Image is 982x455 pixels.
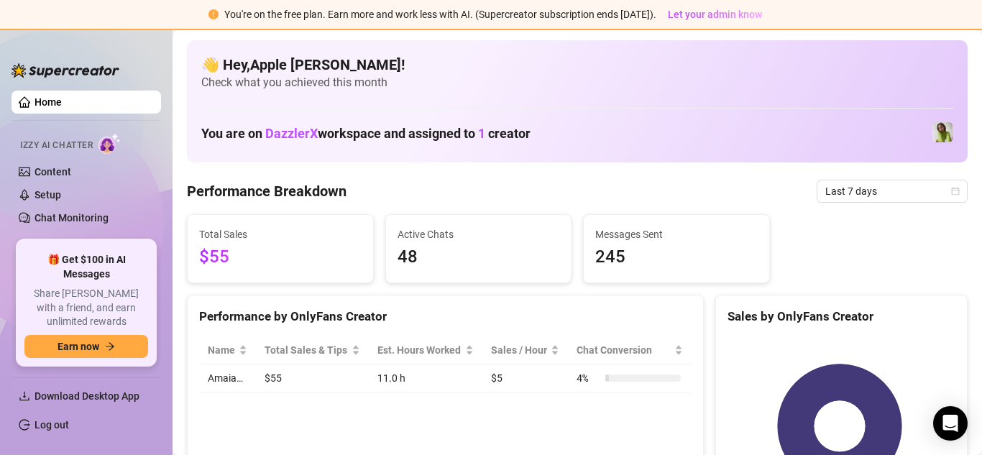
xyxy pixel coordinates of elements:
img: logo-BBDzfeDw.svg [12,63,119,78]
th: Sales / Hour [482,336,569,364]
a: Chat Monitoring [35,212,109,224]
h4: 👋 Hey, Apple [PERSON_NAME] ! [201,55,953,75]
span: Chat Conversion [577,342,671,358]
span: 🎁 Get $100 in AI Messages [24,253,148,281]
span: 48 [398,244,560,271]
a: Content [35,166,71,178]
div: Est. Hours Worked [377,342,462,358]
div: Open Intercom Messenger [933,406,968,441]
span: Download Desktop App [35,390,139,402]
div: Sales by OnlyFans Creator [728,307,955,326]
img: AI Chatter [98,133,121,154]
span: Sales / Hour [491,342,549,358]
span: Share [PERSON_NAME] with a friend, and earn unlimited rewards [24,287,148,329]
span: Name [208,342,236,358]
span: exclamation-circle [208,9,219,19]
a: Log out [35,419,69,431]
span: DazzlerX [265,126,318,141]
th: Name [199,336,256,364]
span: Total Sales [199,226,362,242]
span: Izzy AI Chatter [20,139,93,152]
span: $55 [199,244,362,271]
span: Total Sales & Tips [265,342,349,358]
span: Last 7 days [825,180,959,202]
img: Amaia [932,122,953,142]
span: 245 [595,244,758,271]
span: 4 % [577,370,600,386]
a: Home [35,96,62,108]
td: 11.0 h [369,364,482,392]
button: Let your admin know [662,6,768,23]
span: Let your admin know [668,9,762,20]
th: Chat Conversion [568,336,691,364]
span: arrow-right [105,341,115,351]
div: Performance by OnlyFans Creator [199,307,692,326]
a: Setup [35,189,61,201]
h4: Performance Breakdown [187,181,347,201]
span: calendar [951,187,960,196]
button: Earn nowarrow-right [24,335,148,358]
td: $5 [482,364,569,392]
span: download [19,390,30,402]
td: $55 [256,364,369,392]
span: Earn now [58,341,99,352]
span: Messages Sent [595,226,758,242]
h1: You are on workspace and assigned to creator [201,126,531,142]
span: You're on the free plan. Earn more and work less with AI. (Supercreator subscription ends [DATE]). [224,9,656,20]
span: Check what you achieved this month [201,75,953,91]
th: Total Sales & Tips [256,336,369,364]
span: 1 [478,126,485,141]
td: Amaia… [199,364,256,392]
span: Active Chats [398,226,560,242]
